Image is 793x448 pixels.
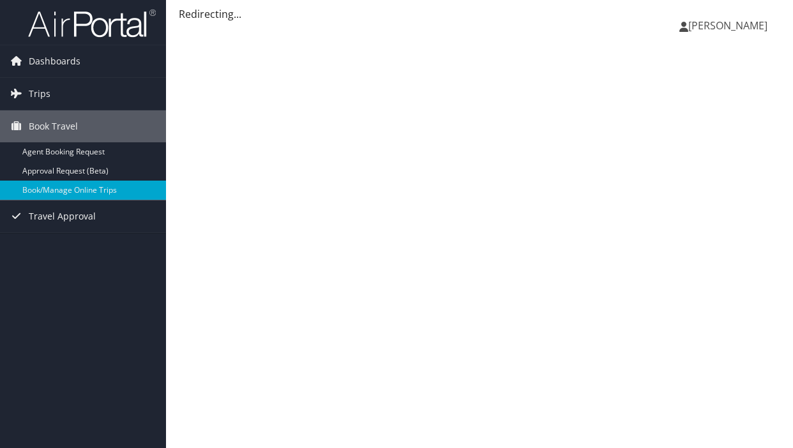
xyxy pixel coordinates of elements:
[28,8,156,38] img: airportal-logo.png
[29,78,50,110] span: Trips
[29,110,78,142] span: Book Travel
[29,45,80,77] span: Dashboards
[679,6,780,45] a: [PERSON_NAME]
[688,19,767,33] span: [PERSON_NAME]
[29,200,96,232] span: Travel Approval
[179,6,780,22] div: Redirecting...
